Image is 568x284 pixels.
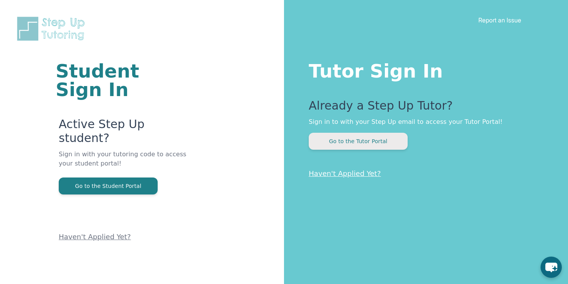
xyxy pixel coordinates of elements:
button: Go to the Tutor Portal [309,133,408,150]
p: Already a Step Up Tutor? [309,99,537,117]
p: Active Step Up student? [59,117,191,150]
h1: Tutor Sign In [309,59,537,80]
p: Sign in with your tutoring code to access your student portal! [59,150,191,177]
h1: Student Sign In [56,62,191,99]
a: Go to the Student Portal [59,182,158,189]
img: Step Up Tutoring horizontal logo [15,15,90,42]
button: Go to the Student Portal [59,177,158,194]
a: Haven't Applied Yet? [59,233,131,241]
a: Report an Issue [478,16,521,24]
button: chat-button [541,257,562,278]
p: Sign in to with your Step Up email to access your Tutor Portal! [309,117,537,127]
a: Go to the Tutor Portal [309,137,408,145]
a: Haven't Applied Yet? [309,169,381,177]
